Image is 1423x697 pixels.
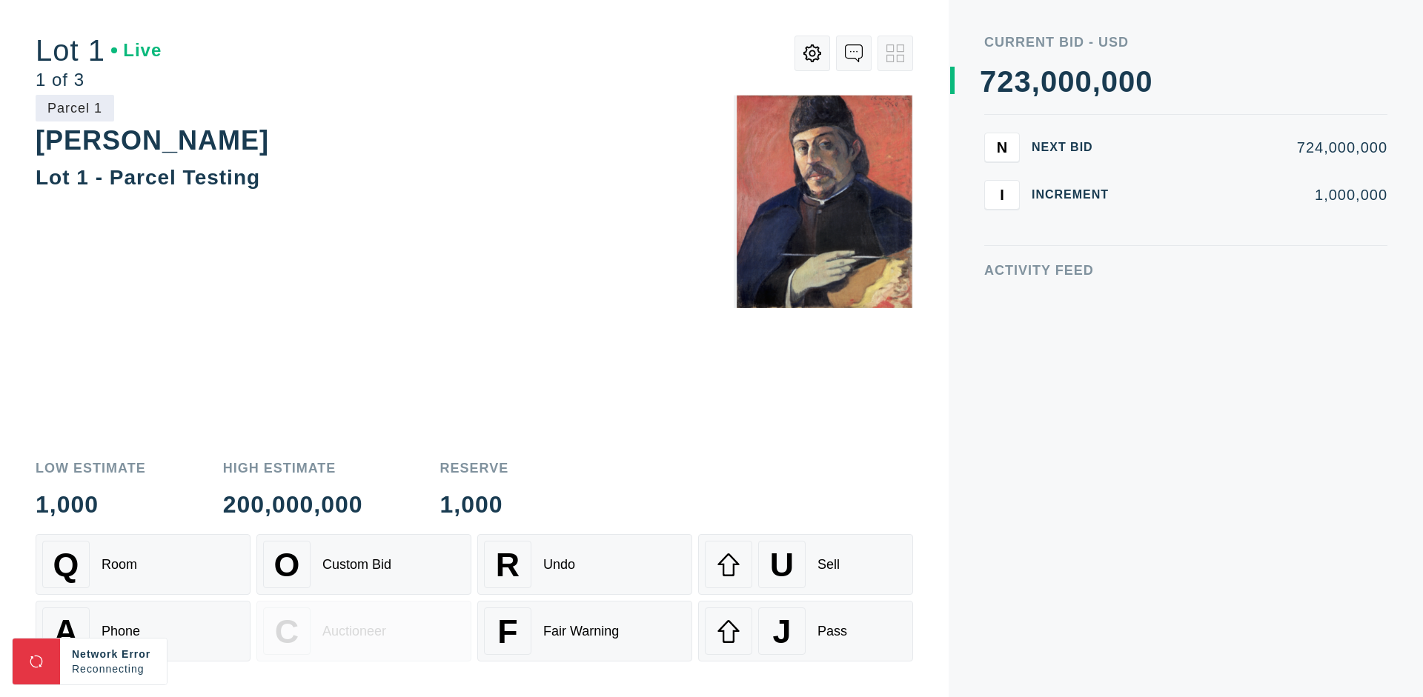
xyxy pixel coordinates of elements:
div: Sell [817,557,840,573]
button: OCustom Bid [256,534,471,595]
div: 3 [1015,67,1032,96]
div: Activity Feed [984,264,1387,277]
div: Next Bid [1032,141,1121,153]
div: Lot 1 - Parcel Testing [36,166,260,189]
div: Phone [102,624,140,639]
button: I [984,180,1020,210]
span: O [274,546,300,584]
div: 1,000,000 [1132,187,1387,202]
div: Reconnecting [72,661,155,676]
div: 1 of 3 [36,71,162,89]
div: Increment [1032,189,1121,201]
span: U [770,546,794,584]
div: Auctioneer [322,624,386,639]
div: 0 [1041,67,1058,96]
button: JPass [698,601,913,661]
div: Room [102,557,137,573]
span: J [772,613,791,650]
button: CAuctioneer [256,601,471,661]
div: High Estimate [223,461,363,475]
div: Undo [543,557,575,573]
div: Live [111,41,162,59]
button: QRoom [36,534,251,595]
div: 2 [997,67,1014,96]
div: Pass [817,624,847,639]
div: 0 [1101,67,1118,96]
div: 0 [1135,67,1152,96]
span: C [275,613,299,650]
div: Current Bid - USD [984,36,1387,49]
span: A [54,613,78,650]
div: Low Estimate [36,461,146,475]
button: N [984,133,1020,162]
div: 200,000,000 [223,493,363,516]
div: , [1092,67,1101,363]
div: Lot 1 [36,36,162,65]
div: Reserve [440,461,509,475]
div: 0 [1058,67,1075,96]
div: Parcel 1 [36,95,114,121]
div: 0 [1118,67,1135,96]
button: FFair Warning [477,601,692,661]
div: 724,000,000 [1132,140,1387,155]
span: Q [53,546,79,584]
span: I [1000,186,1004,203]
div: [PERSON_NAME] [36,125,269,156]
button: RUndo [477,534,692,595]
div: Network Error [72,647,155,661]
div: 7 [980,67,997,96]
span: F [497,613,517,650]
span: N [997,139,1007,156]
span: R [496,546,520,584]
div: 0 [1075,67,1092,96]
div: Custom Bid [322,557,391,573]
div: 1,000 [440,493,509,516]
div: Fair Warning [543,624,619,639]
button: APhone [36,601,251,661]
div: , [1032,67,1041,363]
div: 1,000 [36,493,146,516]
button: USell [698,534,913,595]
